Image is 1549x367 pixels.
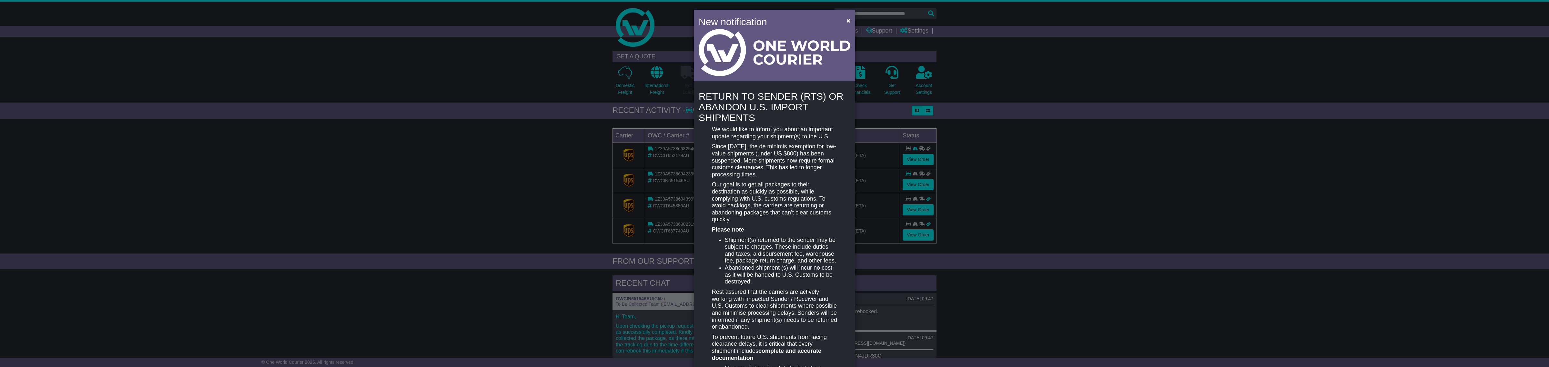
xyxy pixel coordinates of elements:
[725,264,837,285] li: Abandoned shipment (s) will incur no cost as it will be handed to U.S. Customs to be destroyed.
[699,91,850,123] h4: RETURN TO SENDER (RTS) OR ABANDON U.S. IMPORT SHIPMENTS
[846,17,850,24] span: ×
[712,334,837,362] p: To prevent future U.S. shipments from facing clearance delays, it is critical that every shipment...
[712,348,821,361] strong: complete and accurate documentation
[712,289,837,331] p: Rest assured that the carriers are actively working with impacted Sender / Receiver and U.S. Cust...
[699,29,850,76] img: Light
[725,237,837,264] li: Shipment(s) returned to the sender may be subject to charges. These include duties and taxes, a d...
[712,126,837,140] p: We would like to inform you about an important update regarding your shipment(s) to the U.S.
[843,14,854,27] button: Close
[712,226,744,233] strong: Please note
[699,15,837,29] h4: New notification
[712,143,837,178] p: Since [DATE], the de minimis exemption for low-value shipments (under US $800) has been suspended...
[712,181,837,223] p: Our goal is to get all packages to their destination as quickly as possible, while complying with...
